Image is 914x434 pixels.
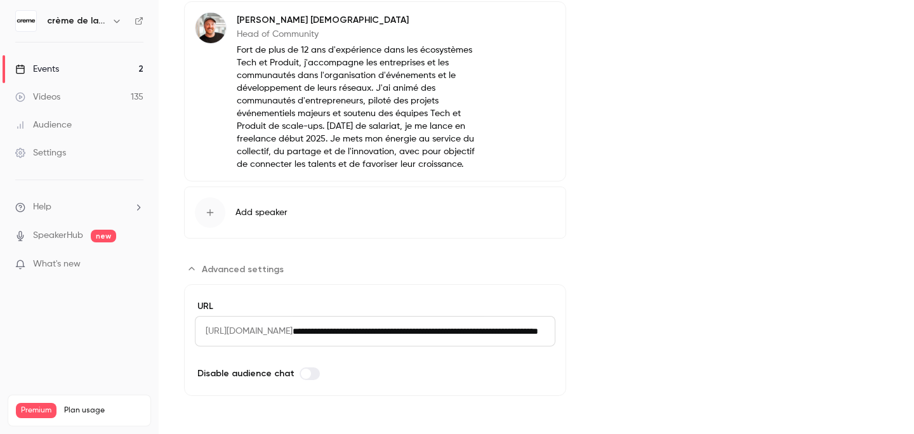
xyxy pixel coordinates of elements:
span: 135 [112,420,123,428]
img: Alexandre Sutra [195,13,226,43]
p: [PERSON_NAME] [DEMOGRAPHIC_DATA] [237,14,484,27]
p: Fort de plus de 12 ans d'expérience dans les écosystèmes Tech et Produit, j'accompagne les entrep... [237,44,484,171]
span: Add speaker [235,206,288,219]
span: Plan usage [64,405,143,416]
span: What's new [33,258,81,271]
div: Events [15,63,59,76]
h6: crème de la crème [47,15,107,27]
span: new [91,230,116,242]
li: help-dropdown-opener [15,201,143,214]
span: Disable audience chat [197,367,295,380]
a: SpeakerHub [33,229,83,242]
span: Premium [16,403,56,418]
div: Settings [15,147,66,159]
section: Advanced settings [184,259,566,396]
button: Advanced settings [184,259,291,279]
p: / 300 [112,418,143,430]
p: Head of Community [237,28,484,41]
img: crème de la crème [16,11,36,31]
span: [URL][DOMAIN_NAME] [195,316,293,346]
label: URL [195,300,555,313]
div: Alexandre Sutra[PERSON_NAME] [DEMOGRAPHIC_DATA]Head of CommunityFort de plus de 12 ans d'expérien... [184,1,566,181]
span: Help [33,201,51,214]
button: Add speaker [184,187,566,239]
div: Videos [15,91,60,103]
div: Audience [15,119,72,131]
span: Advanced settings [202,263,284,276]
p: Videos [16,418,40,430]
button: Edit [509,12,555,32]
